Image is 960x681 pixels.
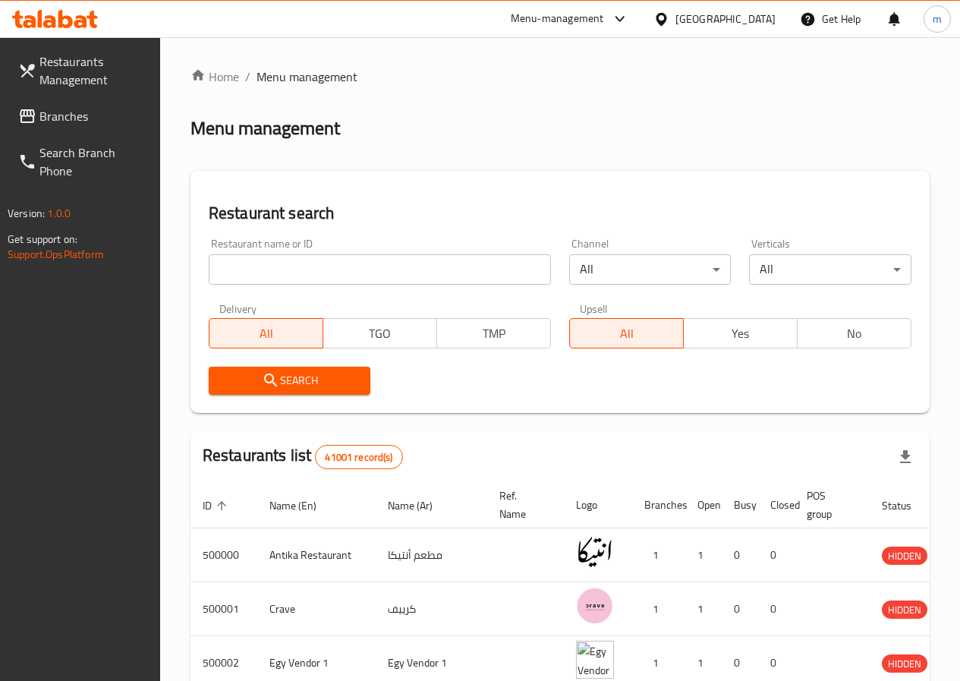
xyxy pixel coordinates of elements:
[8,229,77,249] span: Get support on:
[882,654,927,673] div: HIDDEN
[511,10,604,28] div: Menu-management
[882,601,927,619] span: HIDDEN
[933,11,942,27] span: m
[675,11,776,27] div: [GEOGRAPHIC_DATA]
[190,582,257,636] td: 500001
[316,450,401,465] span: 41001 record(s)
[882,655,927,673] span: HIDDEN
[209,202,911,225] h2: Restaurant search
[257,68,357,86] span: Menu management
[685,582,722,636] td: 1
[376,528,487,582] td: مطعم أنتيكا
[722,582,758,636] td: 0
[209,367,371,395] button: Search
[203,497,231,515] span: ID
[6,43,160,98] a: Restaurants Management
[8,244,104,264] a: Support.OpsPlatform
[190,116,340,140] h2: Menu management
[887,439,924,475] div: Export file
[209,254,551,285] input: Search for restaurant name or ID..
[203,444,403,469] h2: Restaurants list
[245,68,250,86] li: /
[190,68,930,86] nav: breadcrumb
[315,445,402,469] div: Total records count
[443,323,545,345] span: TMP
[388,497,452,515] span: Name (Ar)
[219,303,257,314] label: Delivery
[323,318,437,348] button: TGO
[882,497,931,515] span: Status
[209,318,323,348] button: All
[39,143,148,180] span: Search Branch Phone
[758,528,795,582] td: 0
[47,203,71,223] span: 1.0.0
[8,203,45,223] span: Version:
[569,318,684,348] button: All
[6,134,160,189] a: Search Branch Phone
[499,487,546,523] span: Ref. Name
[683,318,798,348] button: Yes
[758,482,795,528] th: Closed
[269,497,336,515] span: Name (En)
[576,587,614,625] img: Crave
[685,482,722,528] th: Open
[576,533,614,571] img: Antika Restaurant
[257,582,376,636] td: Crave
[376,582,487,636] td: كرييف
[221,371,359,390] span: Search
[797,318,911,348] button: No
[758,582,795,636] td: 0
[882,547,927,565] div: HIDDEN
[216,323,317,345] span: All
[190,68,239,86] a: Home
[807,487,851,523] span: POS group
[632,582,685,636] td: 1
[257,528,376,582] td: Antika Restaurant
[690,323,792,345] span: Yes
[749,254,911,285] div: All
[190,528,257,582] td: 500000
[722,482,758,528] th: Busy
[632,482,685,528] th: Branches
[632,528,685,582] td: 1
[329,323,431,345] span: TGO
[6,98,160,134] a: Branches
[39,107,148,125] span: Branches
[804,323,905,345] span: No
[576,641,614,679] img: Egy Vendor 1
[564,482,632,528] th: Logo
[580,303,608,314] label: Upsell
[722,528,758,582] td: 0
[882,547,927,565] span: HIDDEN
[39,52,148,89] span: Restaurants Management
[436,318,551,348] button: TMP
[882,601,927,619] div: HIDDEN
[569,254,732,285] div: All
[685,528,722,582] td: 1
[576,323,678,345] span: All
